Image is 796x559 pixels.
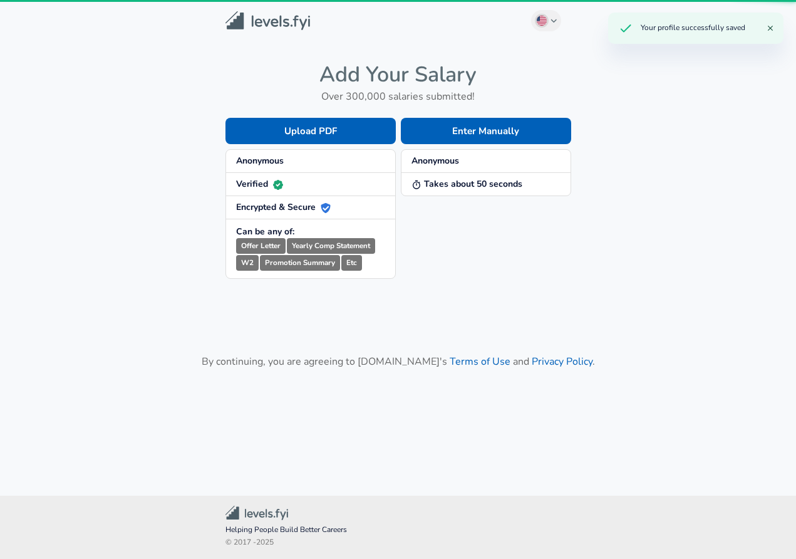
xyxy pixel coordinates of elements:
[225,11,310,31] img: Levels.fyi
[260,255,340,271] small: Promotion Summary
[450,355,510,368] a: Terms of Use
[531,10,561,31] button: English (US)
[762,20,778,36] button: Close
[225,506,288,520] img: Levels.fyi Community
[341,255,362,271] small: Etc
[401,118,571,144] button: Enter Manually
[532,355,592,368] a: Privacy Policy
[236,255,259,271] small: W2
[287,238,375,254] small: Yearly Comp Statement
[236,178,283,190] strong: Verified
[411,155,459,167] strong: Anonymous
[236,226,294,238] strong: Can be any of:
[225,118,396,144] button: Upload PDF
[411,178,522,190] strong: Takes about 50 seconds
[225,88,571,105] h6: Over 300,000 salaries submitted!
[537,16,547,26] img: English (US)
[225,61,571,88] h4: Add Your Salary
[236,201,331,213] strong: Encrypted & Secure
[236,238,286,254] small: Offer Letter
[236,155,284,167] strong: Anonymous
[641,23,745,33] div: Your profile successfully saved
[225,536,571,549] span: © 2017 - 2025
[225,524,571,536] span: Helping People Build Better Careers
